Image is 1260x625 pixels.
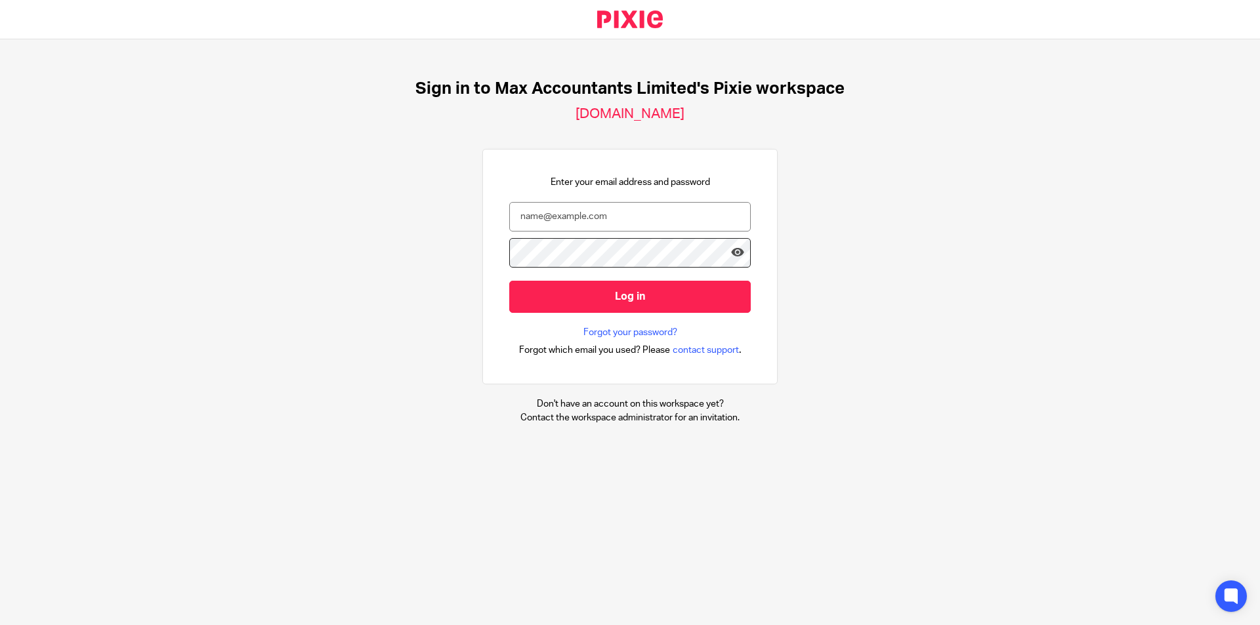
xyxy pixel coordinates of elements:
[415,79,845,99] h1: Sign in to Max Accountants Limited's Pixie workspace
[576,106,684,123] h2: [DOMAIN_NAME]
[551,176,710,189] p: Enter your email address and password
[673,344,739,357] span: contact support
[520,397,740,411] p: Don't have an account on this workspace yet?
[583,326,677,339] a: Forgot your password?
[520,411,740,424] p: Contact the workspace administrator for an invitation.
[519,342,742,357] div: .
[509,281,751,313] input: Log in
[509,202,751,232] input: name@example.com
[519,344,670,357] span: Forgot which email you used? Please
